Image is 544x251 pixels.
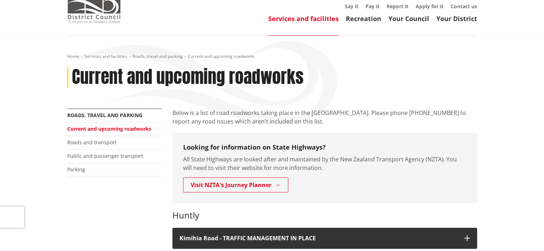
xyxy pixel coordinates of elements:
[451,3,477,10] a: Contact us
[183,144,466,151] h3: Looking for information on State Highways?
[436,14,477,23] a: Your District
[388,14,429,23] a: Your Council
[346,14,381,23] a: Recreation
[172,210,477,221] h3: Huntly
[67,166,85,173] a: Parking
[345,3,358,10] a: Say it
[268,14,339,23] a: Services and facilities
[511,221,537,247] iframe: Messenger Launcher
[183,155,466,172] p: All State Highways are looked after and maintained by the New Zealand Transport Agency (NZTA). Yo...
[67,112,142,119] a: Roads, travel and parking
[72,67,304,87] h1: Current and upcoming roadworks
[416,3,443,10] a: Apply for it
[366,3,379,10] a: Pay it
[84,53,127,59] a: Services and facilities
[172,109,477,126] p: Below is a list of road roadworks taking place in the [GEOGRAPHIC_DATA]. Please phone [PHONE_NUMB...
[67,54,477,60] nav: breadcrumb
[67,125,151,132] a: Current and upcoming roadworks
[188,53,255,59] span: Current and upcoming roadworks
[67,53,79,59] a: Home
[172,228,477,249] button: Kimihia Road - TRAFFIC MANAGEMENT IN PLACE
[180,235,457,242] h4: Kimihia Road - TRAFFIC MANAGEMENT IN PLACE
[183,177,288,192] a: Visit NZTA's Journey Planner
[132,53,183,59] a: Roads, travel and parking
[387,3,408,10] a: Report it
[67,139,117,146] a: Roads and transport
[67,152,143,159] a: Public and passenger transport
